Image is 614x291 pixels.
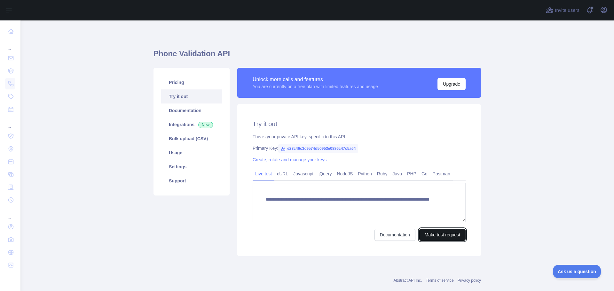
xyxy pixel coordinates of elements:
[334,169,355,179] a: NodeJS
[405,169,419,179] a: PHP
[458,278,481,283] a: Privacy policy
[555,7,579,14] span: Invite users
[5,207,15,220] div: ...
[355,169,374,179] a: Python
[253,157,327,162] a: Create, rotate and manage your keys
[5,38,15,51] div: ...
[374,229,415,241] a: Documentation
[437,78,466,90] button: Upgrade
[161,132,222,146] a: Bulk upload (CSV)
[291,169,316,179] a: Javascript
[253,169,274,179] a: Live test
[253,76,378,83] div: Unlock more calls and features
[253,83,378,90] div: You are currently on a free plan with limited features and usage
[553,265,601,278] iframe: Toggle Customer Support
[253,145,466,151] div: Primary Key:
[198,122,213,128] span: New
[161,75,222,89] a: Pricing
[5,116,15,129] div: ...
[316,169,334,179] a: jQuery
[419,229,466,241] button: Make test request
[161,146,222,160] a: Usage
[153,49,481,64] h1: Phone Validation API
[394,278,422,283] a: Abstract API Inc.
[161,174,222,188] a: Support
[390,169,405,179] a: Java
[161,103,222,118] a: Documentation
[161,118,222,132] a: Integrations New
[430,169,453,179] a: Postman
[274,169,291,179] a: cURL
[278,144,358,153] span: e23c46c3c9574d50953e0886c47c5a64
[253,134,466,140] div: This is your private API key, specific to this API.
[419,169,430,179] a: Go
[161,160,222,174] a: Settings
[253,119,466,128] h2: Try it out
[426,278,453,283] a: Terms of service
[374,169,390,179] a: Ruby
[161,89,222,103] a: Try it out
[545,5,581,15] button: Invite users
